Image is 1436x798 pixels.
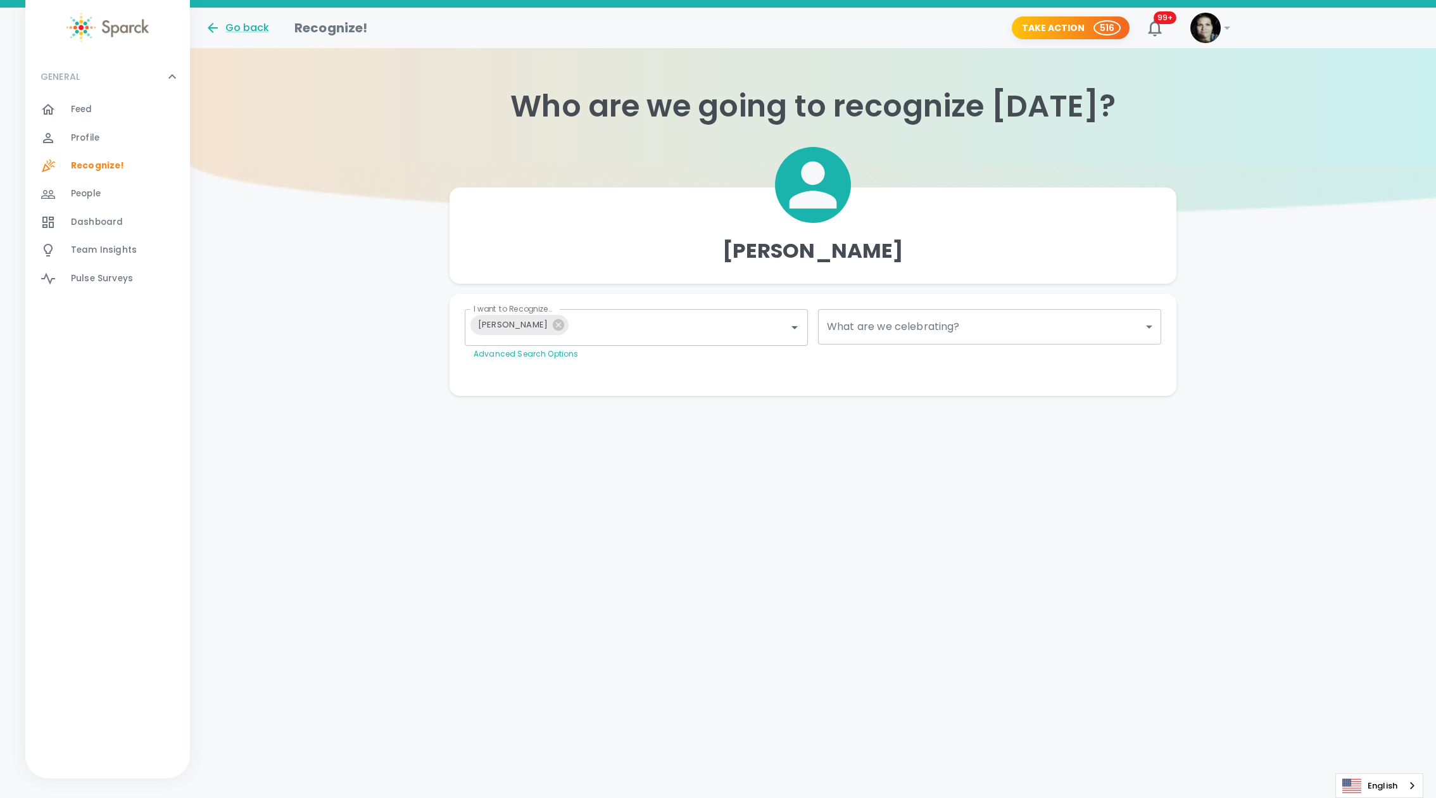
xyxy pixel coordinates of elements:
[71,272,133,285] span: Pulse Surveys
[470,317,555,332] span: [PERSON_NAME]
[1335,773,1423,798] aside: Language selected: English
[1335,773,1423,798] div: Language
[722,238,904,263] h4: [PERSON_NAME]
[190,89,1436,124] h1: Who are we going to recognize [DATE]?
[1190,13,1221,43] img: Picture of Marcey
[1154,11,1176,24] span: 99+
[25,124,190,152] a: Profile
[25,180,190,208] a: People
[71,160,125,172] span: Recognize!
[25,58,190,96] div: GENERAL
[474,303,553,314] label: I want to Recognize...
[66,13,149,42] img: Sparck logo
[1336,774,1423,797] a: English
[25,96,190,123] a: Feed
[25,236,190,264] a: Team Insights
[786,319,803,336] button: Open
[1012,16,1130,40] button: Take Action 516
[205,20,269,35] button: Go back
[25,13,190,42] a: Sparck logo
[71,187,101,200] span: People
[25,96,190,298] div: GENERAL
[71,244,137,256] span: Team Insights
[25,152,190,180] a: Recognize!
[474,348,578,359] a: Advanced Search Options
[294,18,368,38] h1: Recognize!
[25,208,190,236] a: Dashboard
[41,70,80,83] p: GENERAL
[1140,13,1170,43] button: 99+
[470,315,569,335] div: [PERSON_NAME]
[71,216,123,229] span: Dashboard
[71,132,99,144] span: Profile
[1100,22,1114,34] p: 516
[25,265,190,293] a: Pulse Surveys
[71,103,92,116] span: Feed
